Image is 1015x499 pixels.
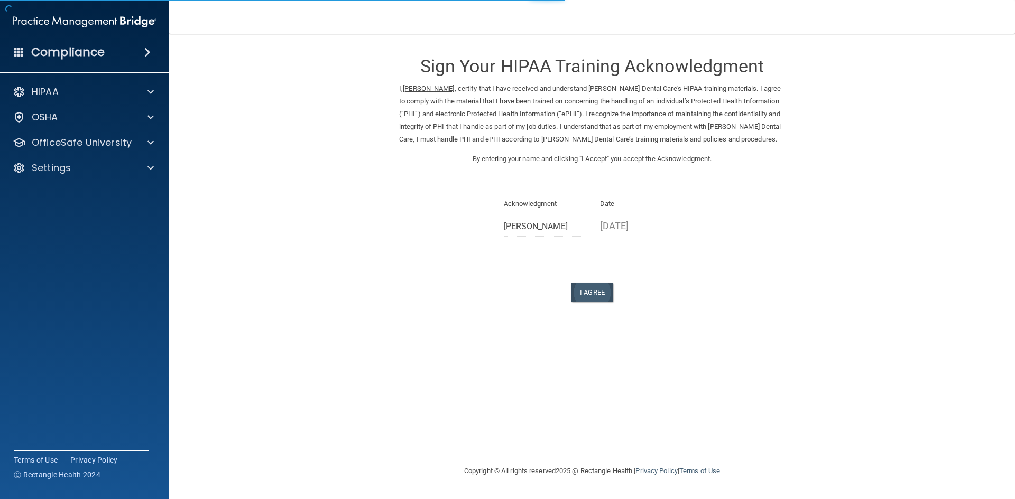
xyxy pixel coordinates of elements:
a: Privacy Policy [70,455,118,465]
button: I Agree [571,283,613,302]
a: Terms of Use [679,467,720,475]
a: Privacy Policy [635,467,677,475]
p: Date [600,197,681,210]
h4: Compliance [31,45,105,60]
p: OfficeSafe University [32,136,132,149]
p: OSHA [32,111,58,124]
p: Settings [32,162,71,174]
a: HIPAA [13,86,154,98]
p: HIPAA [32,86,59,98]
img: PMB logo [13,11,156,32]
p: I, , certify that I have received and understand [PERSON_NAME] Dental Care's HIPAA training mater... [399,82,785,146]
h3: Sign Your HIPAA Training Acknowledgment [399,57,785,76]
p: [DATE] [600,217,681,234]
p: Acknowledgment [504,197,585,210]
a: OfficeSafe University [13,136,154,149]
span: Ⓒ Rectangle Health 2024 [14,469,100,480]
a: Settings [13,162,154,174]
ins: [PERSON_NAME] [403,84,454,92]
p: By entering your name and clicking "I Accept" you accept the Acknowledgment. [399,153,785,165]
div: Copyright © All rights reserved 2025 @ Rectangle Health | | [399,454,785,488]
a: Terms of Use [14,455,58,465]
a: OSHA [13,111,154,124]
input: Full Name [504,217,585,237]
